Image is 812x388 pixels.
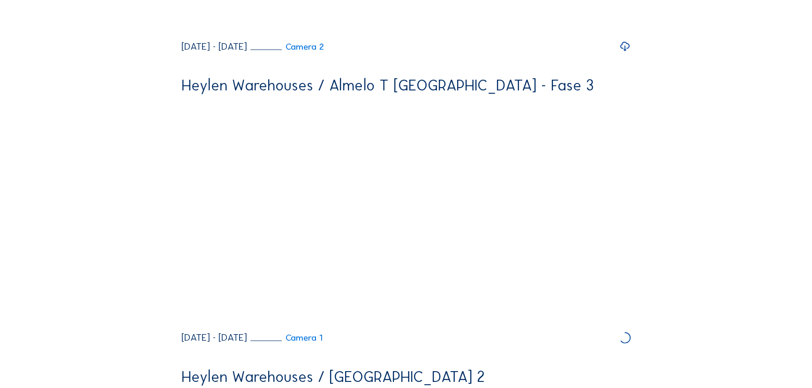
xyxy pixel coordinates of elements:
a: Camera 1 [250,333,322,342]
div: Heylen Warehouses / Almelo T [GEOGRAPHIC_DATA] - Fase 3 [181,78,594,93]
video: Your browser does not support the video tag. [181,100,631,324]
div: [DATE] - [DATE] [181,42,247,52]
div: Heylen Warehouses / [GEOGRAPHIC_DATA] 2 [181,369,485,384]
a: Camera 2 [250,42,323,51]
div: [DATE] - [DATE] [181,333,247,343]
